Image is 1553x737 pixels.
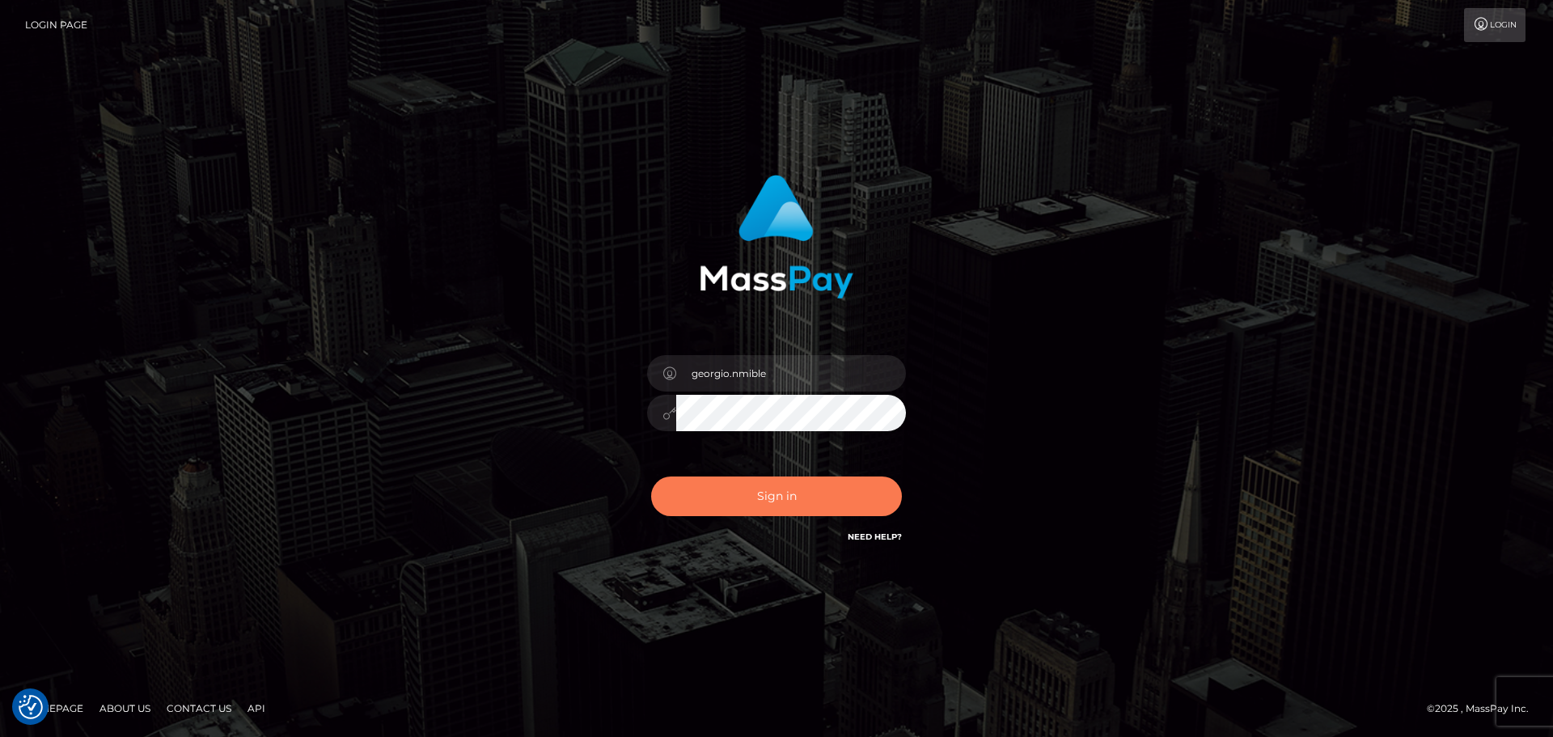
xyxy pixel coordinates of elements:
div: © 2025 , MassPay Inc. [1427,700,1541,718]
a: API [241,696,272,721]
a: About Us [93,696,157,721]
a: Contact Us [160,696,238,721]
a: Login Page [25,8,87,42]
img: Revisit consent button [19,695,43,719]
a: Login [1464,8,1525,42]
img: MassPay Login [700,175,853,299]
button: Sign in [651,477,902,516]
button: Consent Preferences [19,695,43,719]
input: Username... [676,355,906,392]
a: Homepage [18,696,90,721]
a: Need Help? [848,532,902,542]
